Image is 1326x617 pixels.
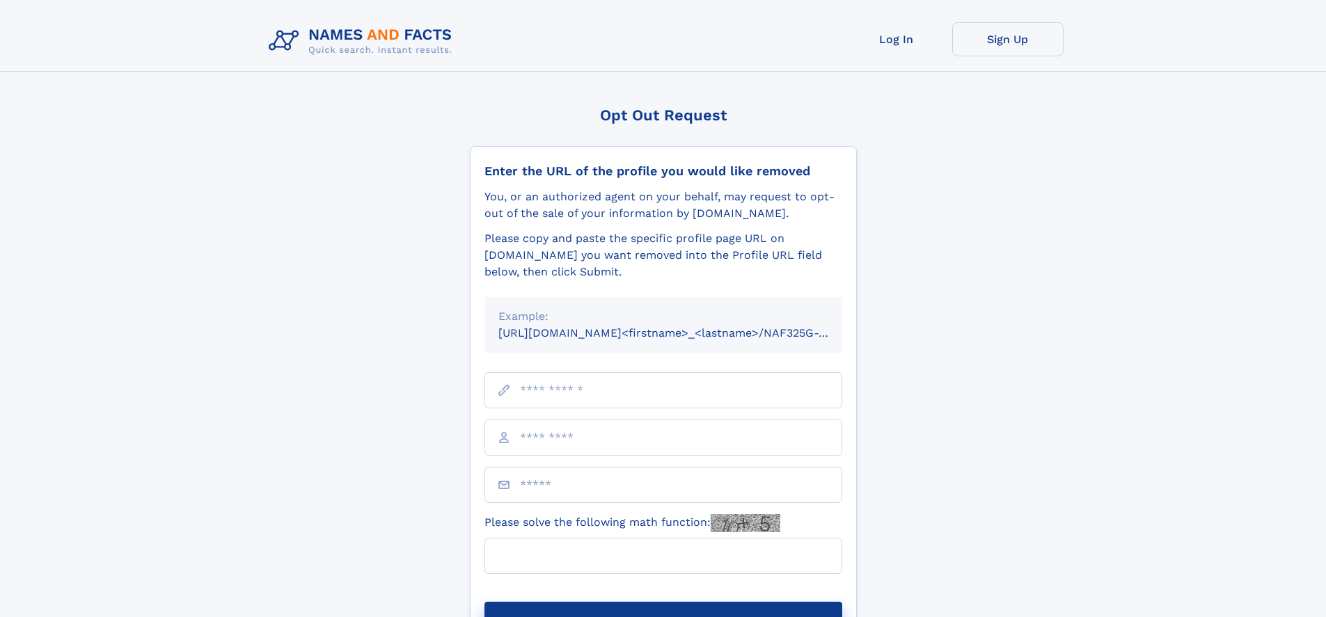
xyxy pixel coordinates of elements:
[484,163,842,179] div: Enter the URL of the profile you would like removed
[498,326,869,339] small: [URL][DOMAIN_NAME]<firstname>_<lastname>/NAF325G-xxxxxxxx
[841,22,952,56] a: Log In
[470,106,857,124] div: Opt Out Request
[498,308,828,325] div: Example:
[952,22,1064,56] a: Sign Up
[484,230,842,280] div: Please copy and paste the specific profile page URL on [DOMAIN_NAME] you want removed into the Pr...
[484,189,842,222] div: You, or an authorized agent on your behalf, may request to opt-out of the sale of your informatio...
[263,22,464,60] img: Logo Names and Facts
[484,514,780,532] label: Please solve the following math function:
